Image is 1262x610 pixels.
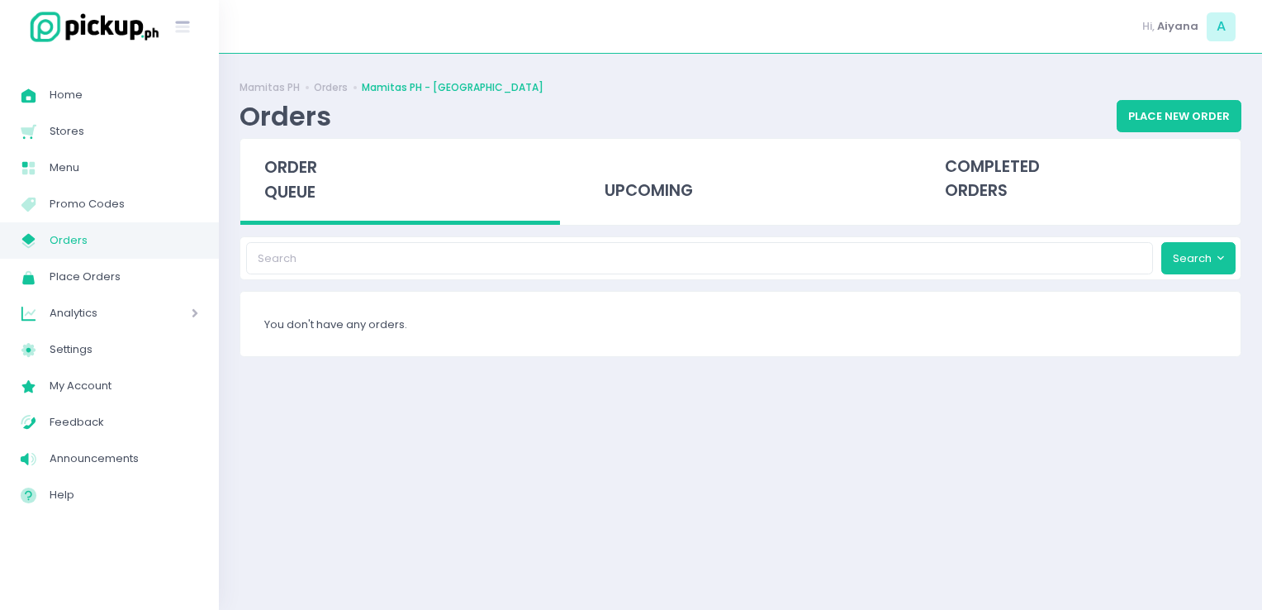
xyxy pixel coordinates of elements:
img: logo [21,9,161,45]
span: Orders [50,230,198,251]
span: Feedback [50,412,198,433]
span: Promo Codes [50,193,198,215]
button: Place New Order [1117,100,1241,131]
span: My Account [50,375,198,397]
span: Settings [50,339,198,360]
div: completed orders [921,139,1241,220]
span: Analytics [50,303,145,324]
span: Announcements [50,448,198,469]
span: Help [50,484,198,506]
span: order queue [264,156,317,203]
span: Aiyana [1157,18,1198,35]
span: Menu [50,157,198,179]
span: Stores [50,121,198,142]
span: Place Orders [50,266,198,288]
a: Mamitas PH [240,80,300,95]
span: Hi, [1142,18,1155,35]
span: A [1207,12,1236,41]
div: upcoming [581,139,900,220]
input: Search [246,242,1154,274]
a: Orders [314,80,348,95]
div: You don't have any orders. [240,292,1241,356]
a: Mamitas PH - [GEOGRAPHIC_DATA] [362,80,543,95]
button: Search [1161,242,1236,274]
div: Orders [240,100,331,132]
span: Home [50,84,198,106]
